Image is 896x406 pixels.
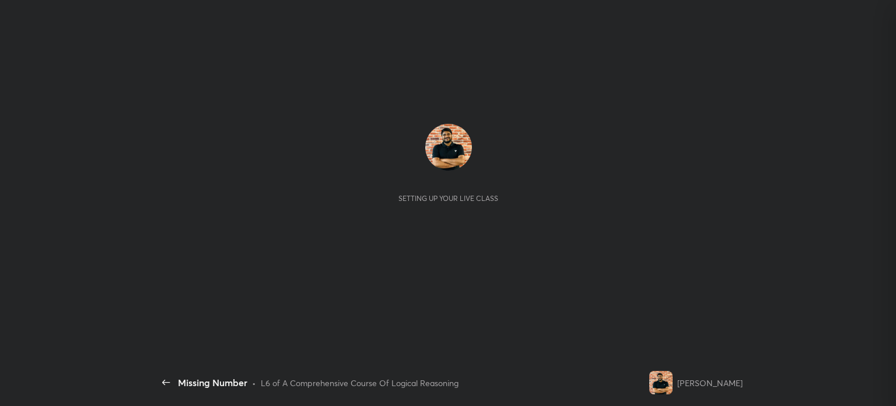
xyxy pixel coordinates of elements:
[178,376,247,390] div: Missing Number
[677,377,743,389] div: [PERSON_NAME]
[425,124,472,171] img: 4b40390f03df4bc2a901db19e4fe98f0.jpg
[649,371,673,394] img: 4b40390f03df4bc2a901db19e4fe98f0.jpg
[261,377,459,389] div: L6 of A Comprehensive Course Of Logical Reasoning
[398,194,498,203] div: Setting up your live class
[252,377,256,389] div: •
